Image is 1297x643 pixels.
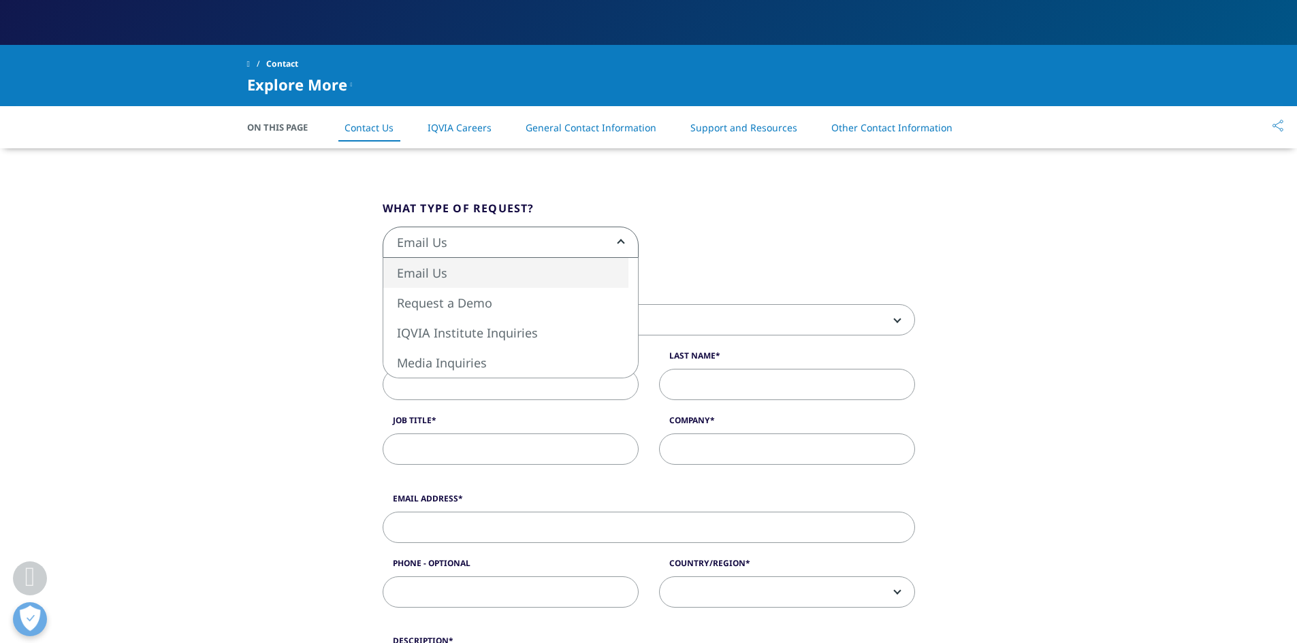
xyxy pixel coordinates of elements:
[659,350,915,369] label: Last Name
[383,227,638,259] span: Email Us
[383,288,628,318] li: Request a Demo
[383,318,628,348] li: IQVIA Institute Inquiries
[345,121,394,134] a: Contact Us
[428,121,492,134] a: IQVIA Careers
[383,227,639,258] span: Email Us
[659,414,915,433] label: Company
[383,285,915,304] label: I need help with
[247,76,347,93] span: Explore More
[383,557,639,576] label: Phone - Optional
[526,121,656,134] a: General Contact Information
[383,493,915,512] label: Email Address
[659,557,915,576] label: Country/Region
[247,120,322,134] span: On This Page
[690,121,797,134] a: Support and Resources
[266,52,298,76] span: Contact
[831,121,952,134] a: Other Contact Information
[383,414,639,433] label: Job Title
[13,602,47,636] button: Open Preferences
[383,258,628,288] li: Email Us
[383,348,628,378] li: Media Inquiries
[383,200,534,227] legend: What type of request?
